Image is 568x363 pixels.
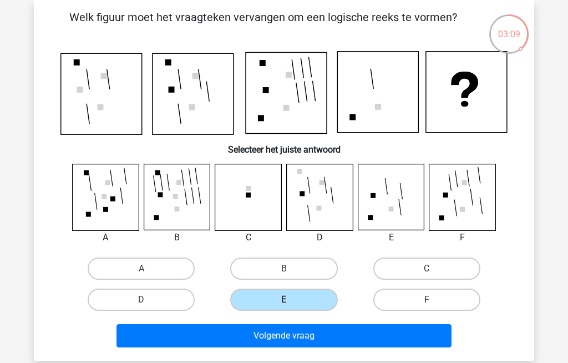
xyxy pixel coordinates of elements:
h6: Selecteer het juiste antwoord [52,135,516,155]
button: Volgende vraag [116,324,452,347]
div: B [135,231,219,244]
div: A [64,231,148,244]
label: C [373,258,480,280]
label: A [88,258,195,280]
div: 03:09 [488,13,530,41]
p: Welk figuur moet het vraagteken vervangen om een logische reeks te vormen? [52,9,475,42]
div: D [278,231,362,244]
div: C [206,231,290,244]
div: F [420,231,504,244]
div: E [349,231,433,244]
label: F [373,289,480,311]
label: B [230,258,337,280]
label: D [88,289,195,311]
label: E [230,289,337,311]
